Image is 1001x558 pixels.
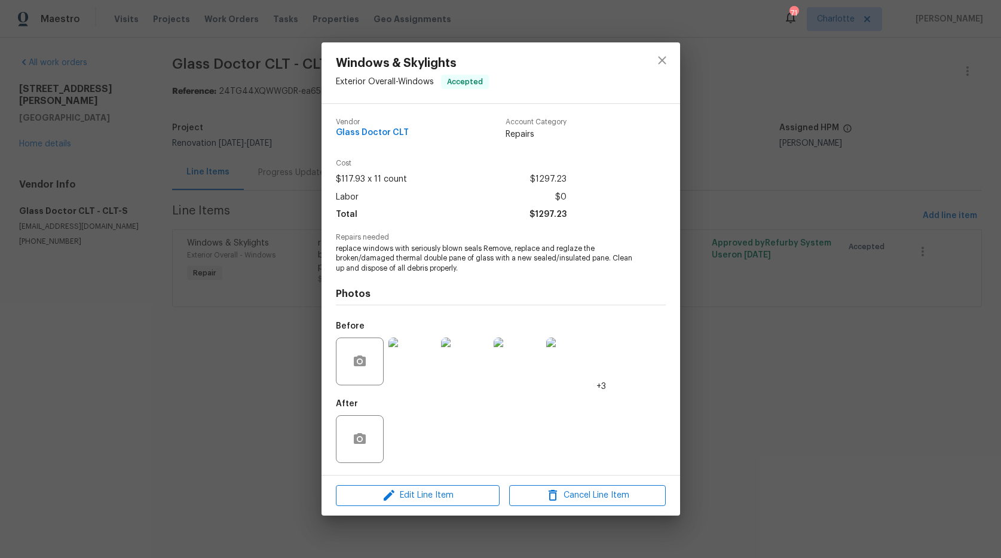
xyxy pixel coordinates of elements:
span: Exterior Overall - Windows [336,78,434,86]
button: Cancel Line Item [509,485,666,506]
button: close [648,46,676,75]
span: Windows & Skylights [336,57,489,70]
span: Repairs [506,128,567,140]
span: Total [336,206,357,223]
span: Account Category [506,118,567,126]
span: $117.93 x 11 count [336,171,407,188]
h4: Photos [336,288,666,300]
span: Cancel Line Item [513,488,662,503]
h5: Before [336,322,365,330]
span: Vendor [336,118,409,126]
div: 71 [789,7,798,19]
span: $1297.23 [529,206,567,223]
span: Edit Line Item [339,488,496,503]
span: Repairs needed [336,234,666,241]
span: Labor [336,189,359,206]
span: Glass Doctor CLT [336,128,409,137]
span: +3 [596,381,606,393]
span: Cost [336,160,567,167]
span: $0 [555,189,567,206]
span: Accepted [442,76,488,88]
span: $1297.23 [530,171,567,188]
button: Edit Line Item [336,485,500,506]
span: replace windows with seriously blown seals Remove, replace and reglaze the broken/damaged thermal... [336,244,633,274]
h5: After [336,400,358,408]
